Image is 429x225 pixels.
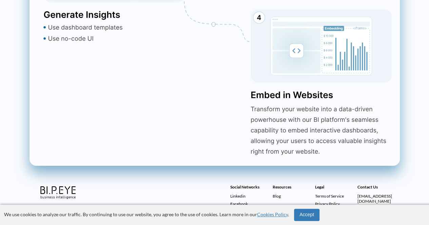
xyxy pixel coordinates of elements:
[357,184,400,194] div: Contact Us
[4,211,289,218] p: We use cookies to analyze our traffic. By continuing to use our website, you agree to the use of ...
[315,184,357,194] div: Legal
[315,194,355,199] a: Terms of Service
[273,194,281,199] a: Blog
[230,194,273,199] a: Linkedin
[357,194,400,204] div: [EMAIL_ADDRESS][DOMAIN_NAME]
[230,184,273,194] div: Social Networks
[257,211,288,217] a: Cookies Policy
[39,201,221,210] div: © bipeye 2024.
[230,201,248,206] span: Facebook
[230,194,246,199] span: Linkedin
[294,209,319,221] button: Accept
[315,201,340,206] a: Privacy Policy
[39,184,78,200] img: bipeye-logo
[230,201,273,206] a: Facebook
[273,184,315,194] div: Resources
